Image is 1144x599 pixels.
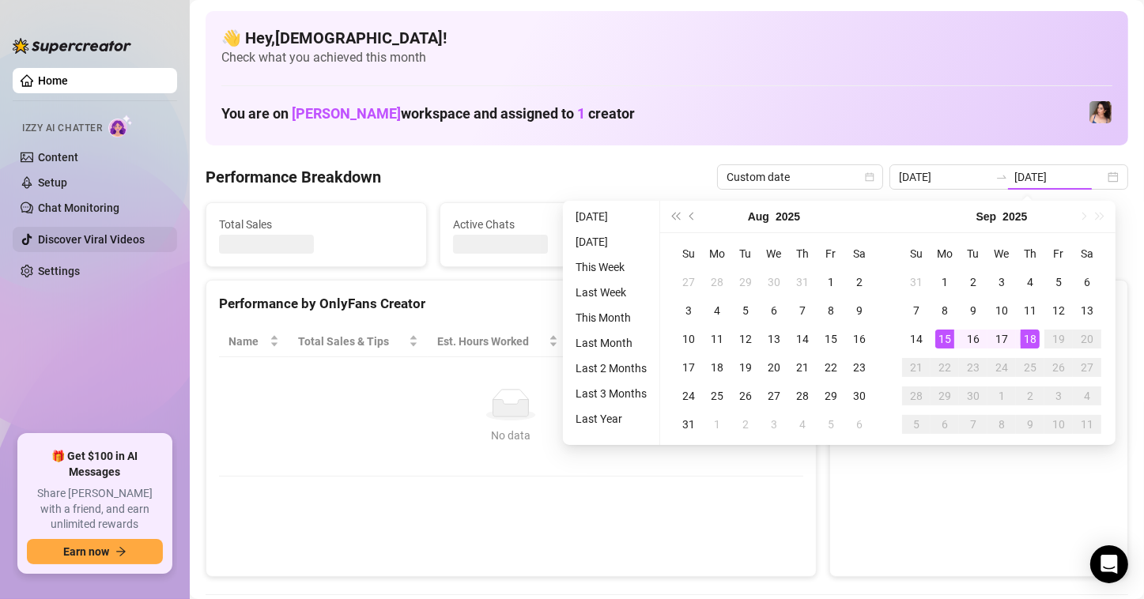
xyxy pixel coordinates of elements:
th: Total Sales & Tips [289,326,428,357]
img: AI Chatter [108,115,133,138]
span: [PERSON_NAME] [292,105,401,122]
span: Chat Conversion [682,333,780,350]
input: Start date [899,168,989,186]
th: Name [219,326,289,357]
a: Chat Monitoring [38,202,119,214]
span: Custom date [727,165,874,189]
span: Share [PERSON_NAME] with a friend, and earn unlimited rewards [27,486,163,533]
span: Earn now [63,545,109,558]
a: Setup [38,176,67,189]
div: Sales by OnlyFans Creator [843,293,1115,315]
th: Sales / Hour [568,326,674,357]
span: Izzy AI Chatter [22,121,102,136]
span: Total Sales & Tips [298,333,406,350]
button: Earn nowarrow-right [27,539,163,564]
span: Active Chats [453,216,648,233]
span: to [995,171,1008,183]
span: Total Sales [219,216,413,233]
div: Est. Hours Worked [437,333,546,350]
span: arrow-right [115,546,126,557]
th: Chat Conversion [673,326,802,357]
div: Open Intercom Messenger [1090,545,1128,583]
h1: You are on workspace and assigned to creator [221,105,635,122]
div: No data [235,427,787,444]
img: Lauren [1089,101,1112,123]
span: Sales / Hour [577,333,651,350]
span: 🎁 Get $100 in AI Messages [27,449,163,480]
span: calendar [865,172,874,182]
a: Settings [38,265,80,277]
span: 1 [577,105,585,122]
img: logo-BBDzfeDw.svg [13,38,131,54]
a: Discover Viral Videos [38,233,145,246]
h4: 👋 Hey, [DEMOGRAPHIC_DATA] ! [221,27,1112,49]
input: End date [1014,168,1104,186]
span: swap-right [995,171,1008,183]
span: Check what you achieved this month [221,49,1112,66]
span: Name [228,333,266,350]
div: Performance by OnlyFans Creator [219,293,803,315]
h4: Performance Breakdown [206,166,381,188]
a: Home [38,74,68,87]
a: Content [38,151,78,164]
span: Messages Sent [687,216,882,233]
